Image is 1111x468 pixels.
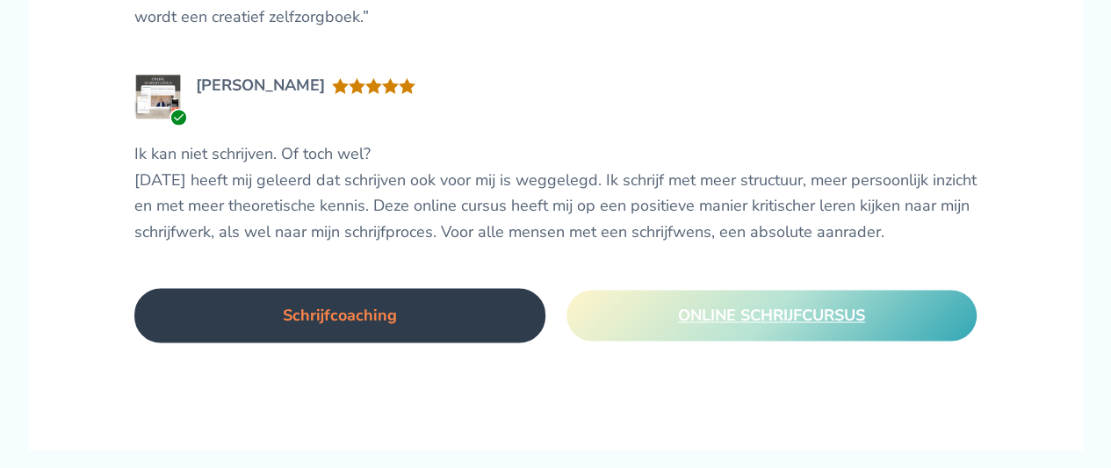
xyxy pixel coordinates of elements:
a: ONLINE SCHRIJFCURSUS [566,290,978,341]
div: [PERSON_NAME] [196,73,325,99]
span: ONLINE SCHRIJFCURSUS [678,305,865,326]
span: Gewaardeerd uit 5 [332,77,415,133]
div: Geverifieerde koper [170,108,188,126]
p: Ik kan niet schrijven. Of toch wel? [DATE] heeft mij geleerd dat schrijven ook voor mij is weggel... [134,141,978,246]
a: Schrijfcoaching [134,288,545,342]
div: ONLINE SCHRIJFCURSUS: boek schrijven & schrijver worden Gewaardeerd met 5 van de 5 [332,77,415,95]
